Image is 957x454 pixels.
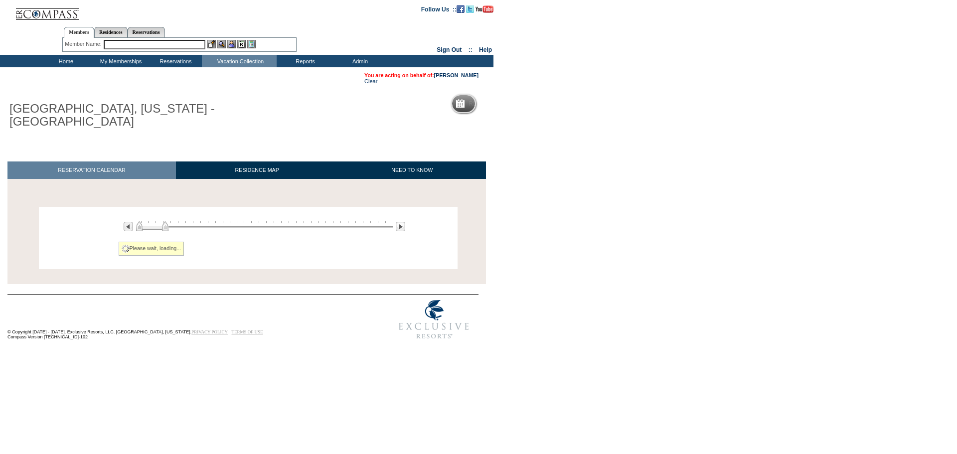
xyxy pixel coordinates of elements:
[331,55,386,67] td: Admin
[466,5,474,13] img: Follow us on Twitter
[469,46,473,53] span: ::
[65,40,103,48] div: Member Name:
[476,5,493,11] a: Subscribe to our YouTube Channel
[364,78,377,84] a: Clear
[128,27,165,37] a: Reservations
[207,40,216,48] img: b_edit.gif
[64,27,94,38] a: Members
[227,40,236,48] img: Impersonate
[217,40,226,48] img: View
[247,40,256,48] img: b_calculator.gif
[147,55,202,67] td: Reservations
[277,55,331,67] td: Reports
[122,245,130,253] img: spinner2.gif
[119,242,184,256] div: Please wait, loading...
[92,55,147,67] td: My Memberships
[202,55,277,67] td: Vacation Collection
[7,100,231,131] h1: [GEOGRAPHIC_DATA], [US_STATE] - [GEOGRAPHIC_DATA]
[466,5,474,11] a: Follow us on Twitter
[364,72,478,78] span: You are acting on behalf of:
[124,222,133,231] img: Previous
[396,222,405,231] img: Next
[7,296,356,345] td: © Copyright [DATE] - [DATE]. Exclusive Resorts, LLC. [GEOGRAPHIC_DATA], [US_STATE]. Compass Versi...
[469,101,545,107] h5: Reservation Calendar
[232,329,263,334] a: TERMS OF USE
[94,27,128,37] a: Residences
[479,46,492,53] a: Help
[237,40,246,48] img: Reservations
[389,295,478,344] img: Exclusive Resorts
[434,72,478,78] a: [PERSON_NAME]
[7,161,176,179] a: RESERVATION CALENDAR
[191,329,228,334] a: PRIVACY POLICY
[176,161,338,179] a: RESIDENCE MAP
[338,161,486,179] a: NEED TO KNOW
[437,46,462,53] a: Sign Out
[37,55,92,67] td: Home
[457,5,465,11] a: Become our fan on Facebook
[476,5,493,13] img: Subscribe to our YouTube Channel
[421,5,457,13] td: Follow Us ::
[457,5,465,13] img: Become our fan on Facebook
